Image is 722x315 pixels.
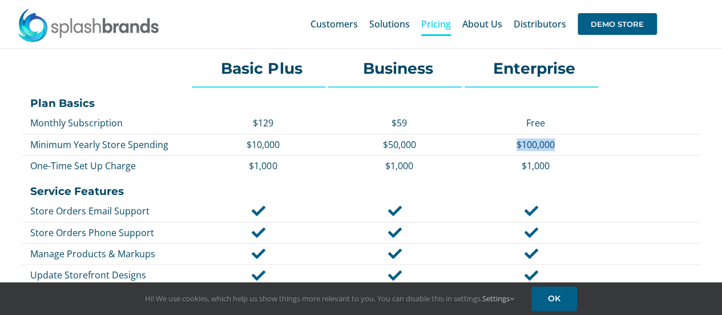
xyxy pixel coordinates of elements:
a: OK [531,286,577,311]
a: Pricing [421,6,451,42]
p: Store Orders Email Support [30,205,189,217]
span: About Us [462,19,502,29]
img: SplashBrands.com Logo [17,8,160,42]
p: $50,000 [337,138,462,151]
a: Settings [482,293,514,304]
p: Free [473,117,598,129]
a: Distributors [514,6,566,42]
a: Customers [310,6,358,42]
nav: Main Menu Sticky [310,6,657,42]
span: Pricing [421,19,451,29]
p: One-Time Set Up Charge [30,160,189,172]
strong: Enterprise [493,59,575,78]
p: $1,000 [473,160,598,172]
strong: Basic Plus [221,59,302,78]
span: Distributors [514,19,566,29]
a: DEMO STORE [578,6,657,42]
span: Solutions [369,19,410,29]
p: Minimum Yearly Store Spending [30,138,189,151]
p: Manage Products & Markups [30,248,189,260]
span: Customers [310,19,358,29]
strong: Business [363,59,433,78]
p: $59 [337,117,462,129]
p: Monthly Subscription [30,117,189,129]
strong: Service Features [30,185,124,198]
p: Update Storefront Designs [30,269,189,281]
p: $10,000 [200,138,325,151]
p: Store Orders Phone Support [30,226,189,239]
p: $129 [200,117,325,129]
p: $1,000 [200,160,325,172]
p: $1,000 [337,160,462,172]
span: Hi! We use cookies, which help us show things more relevant to you. You can disable this in setti... [145,293,514,304]
span: DEMO STORE [578,13,657,35]
p: $100,000 [473,138,598,151]
strong: Plan Basics [30,97,95,110]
